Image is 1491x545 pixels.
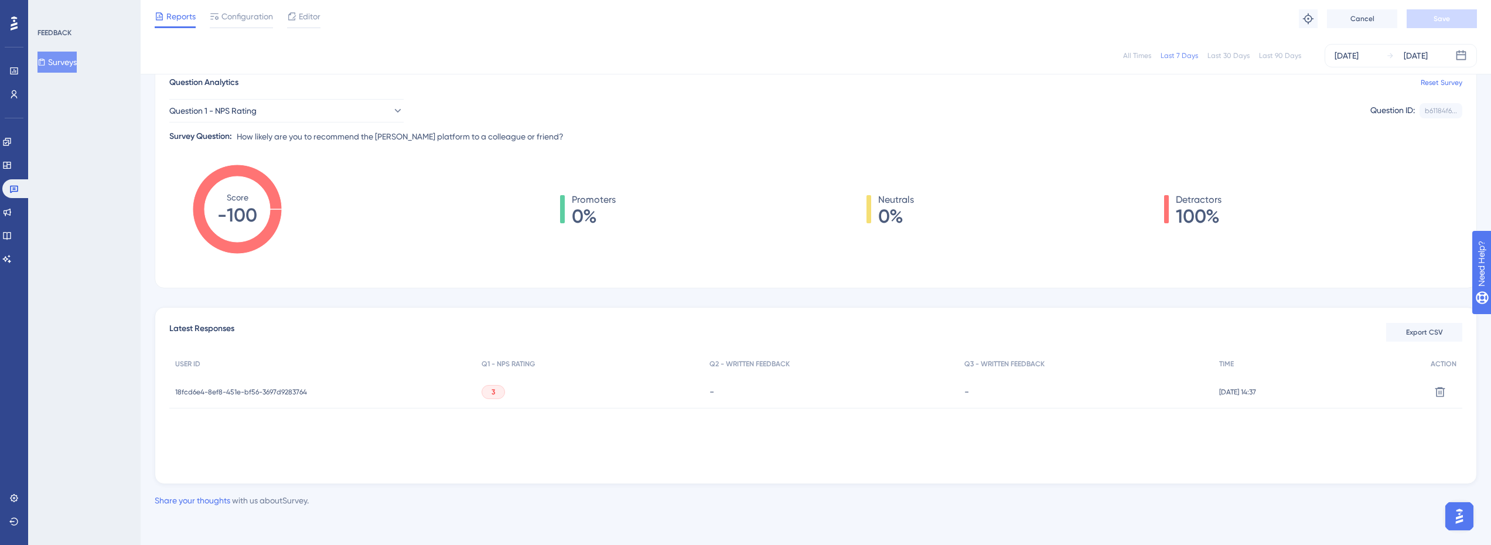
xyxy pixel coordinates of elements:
span: Q1 - NPS RATING [482,359,535,369]
div: with us about Survey . [155,493,309,507]
iframe: UserGuiding AI Assistant Launcher [1442,499,1477,534]
span: Save [1434,14,1450,23]
span: Question 1 - NPS Rating [169,104,257,118]
span: 0% [572,207,616,226]
button: Question 1 - NPS Rating [169,99,404,122]
div: Last 30 Days [1207,51,1250,60]
div: All Times [1123,51,1151,60]
div: [DATE] [1404,49,1428,63]
button: Surveys [37,52,77,73]
span: Detractors [1176,193,1222,207]
span: Configuration [221,9,273,23]
tspan: Score [227,193,248,202]
span: 0% [878,207,914,226]
span: 100% [1176,207,1222,226]
div: b61184f6... [1425,106,1457,115]
button: Cancel [1327,9,1397,28]
span: Question Analytics [169,76,238,90]
span: Q3 - WRITTEN FEEDBACK [964,359,1045,369]
span: Need Help? [28,3,73,17]
span: Editor [299,9,320,23]
span: Promoters [572,193,616,207]
div: Last 7 Days [1161,51,1198,60]
span: TIME [1219,359,1234,369]
span: Latest Responses [169,322,234,343]
span: Q2 - WRITTEN FEEDBACK [709,359,790,369]
button: Save [1407,9,1477,28]
span: Reports [166,9,196,23]
a: Reset Survey [1421,78,1462,87]
span: Cancel [1350,14,1374,23]
span: How likely are you to recommend the [PERSON_NAME] platform to a colleague or friend? [237,130,564,144]
span: Export CSV [1406,328,1443,337]
span: [DATE] 14:37 [1219,387,1256,397]
tspan: -100 [217,204,257,226]
div: Survey Question: [169,130,232,144]
span: 3 [492,387,495,397]
span: ACTION [1431,359,1456,369]
div: - [709,386,953,397]
a: Share your thoughts [155,496,230,505]
div: [DATE] [1335,49,1359,63]
div: - [964,386,1207,397]
span: USER ID [175,359,200,369]
span: Neutrals [878,193,914,207]
div: FEEDBACK [37,28,71,38]
div: Last 90 Days [1259,51,1301,60]
div: Question ID: [1370,103,1415,118]
span: 18fcd6e4-8ef8-451e-bf56-3697d9283764 [175,387,307,397]
button: Export CSV [1386,323,1462,342]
